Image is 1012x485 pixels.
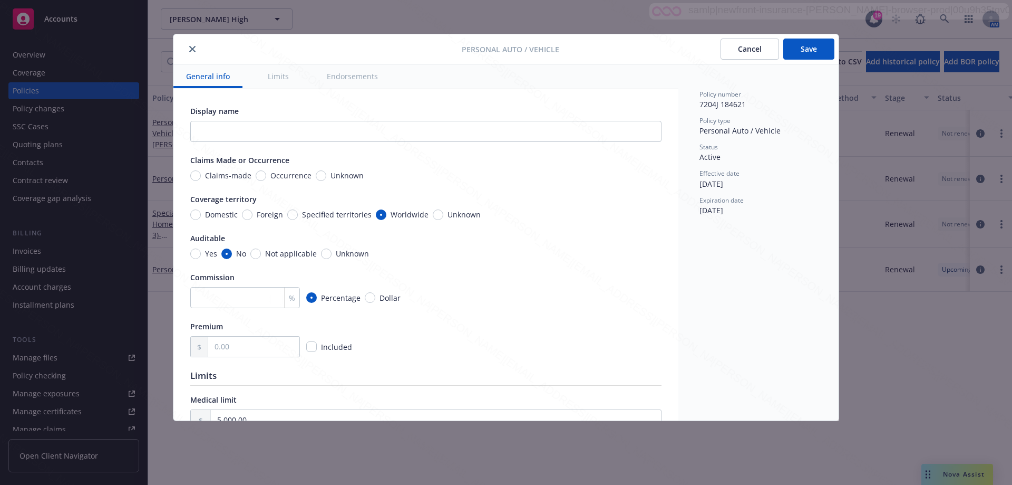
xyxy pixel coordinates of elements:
[330,170,364,181] span: Unknown
[190,155,289,165] span: Claims Made or Occurrence
[462,44,559,55] span: Personal Auto / Vehicle
[190,170,201,181] input: Claims-made
[336,248,369,259] span: Unknown
[699,99,746,109] span: 7204J 184621
[699,152,721,162] span: Active
[721,39,779,60] button: Cancel
[205,170,251,181] span: Claims-made
[186,43,199,55] button: close
[306,292,317,303] input: Percentage
[699,90,741,99] span: Policy number
[699,205,723,215] span: [DATE]
[221,249,232,259] input: No
[321,249,332,259] input: Unknown
[190,272,235,282] span: Commission
[391,209,429,220] span: Worldwide
[205,209,238,220] span: Domestic
[257,209,283,220] span: Foreign
[699,142,718,151] span: Status
[270,170,312,181] span: Occurrence
[699,196,744,205] span: Expiration date
[211,410,661,430] input: 0.00
[365,292,375,303] input: Dollar
[255,64,301,88] button: Limits
[433,210,443,220] input: Unknown
[376,210,386,220] input: Worldwide
[190,370,661,381] h1: Limits
[699,179,723,189] span: [DATE]
[321,342,352,352] span: Included
[699,169,739,178] span: Effective date
[250,249,261,259] input: Not applicable
[190,194,257,204] span: Coverage territory
[256,170,266,181] input: Occurrence
[321,292,361,303] span: Percentage
[265,248,317,259] span: Not applicable
[242,210,252,220] input: Foreign
[302,209,372,220] span: Specified territories
[287,210,298,220] input: Specified territories
[316,170,326,181] input: Unknown
[208,337,299,357] input: 0.00
[190,321,223,331] span: Premium
[699,116,731,125] span: Policy type
[190,233,225,243] span: Auditable
[783,39,834,60] button: Save
[190,249,201,259] input: Yes
[205,248,217,259] span: Yes
[379,292,401,303] span: Dollar
[289,292,295,303] span: %
[190,395,237,405] span: Medical limit
[190,106,239,116] span: Display name
[190,210,201,220] input: Domestic
[173,64,242,88] button: General info
[236,248,246,259] span: No
[699,126,781,136] span: Personal Auto / Vehicle
[447,209,481,220] span: Unknown
[314,64,391,88] button: Endorsements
